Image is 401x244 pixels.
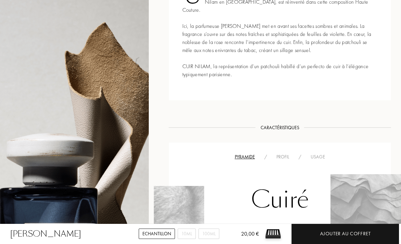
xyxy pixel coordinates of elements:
img: sample box sommelier du parfum [263,224,283,244]
div: Profil [272,153,294,160]
div: Pyramide [230,153,260,160]
div: Cuiré [174,183,386,220]
div: Usage [306,153,330,160]
div: 10mL [178,229,196,239]
div: Echantillon [139,229,175,239]
div: Ajouter au coffret [320,230,371,238]
div: [PERSON_NAME] [10,228,81,240]
div: 20,00 € [230,230,259,244]
div: / [260,153,272,160]
div: 100mL [198,229,219,239]
div: / [294,153,306,160]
